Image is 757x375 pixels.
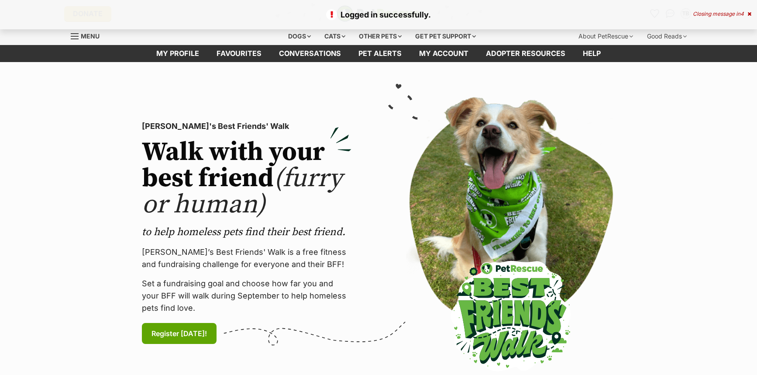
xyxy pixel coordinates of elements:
[71,28,106,43] a: Menu
[270,45,350,62] a: conversations
[353,28,408,45] div: Other pets
[350,45,410,62] a: Pet alerts
[142,162,342,221] span: (furry or human)
[142,246,351,271] p: [PERSON_NAME]’s Best Friends' Walk is a free fitness and fundraising challenge for everyone and t...
[208,45,270,62] a: Favourites
[409,28,482,45] div: Get pet support
[151,328,207,339] span: Register [DATE]!
[142,278,351,314] p: Set a fundraising goal and choose how far you and your BFF will walk during September to help hom...
[148,45,208,62] a: My profile
[477,45,574,62] a: Adopter resources
[142,225,351,239] p: to help homeless pets find their best friend.
[282,28,317,45] div: Dogs
[574,45,609,62] a: Help
[81,32,100,40] span: Menu
[410,45,477,62] a: My account
[318,28,351,45] div: Cats
[142,323,217,344] a: Register [DATE]!
[572,28,639,45] div: About PetRescue
[142,139,351,218] h2: Walk with your best friend
[142,120,351,132] p: [PERSON_NAME]'s Best Friends' Walk
[641,28,693,45] div: Good Reads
